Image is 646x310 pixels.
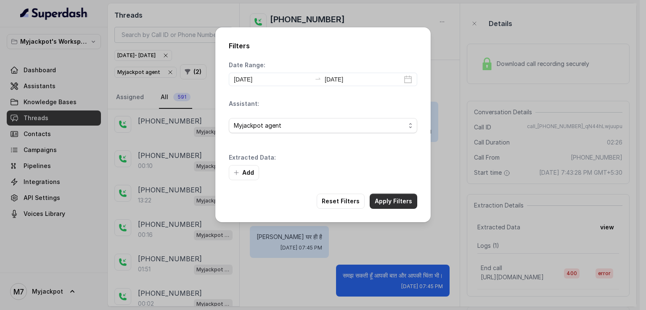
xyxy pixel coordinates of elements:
button: Apply Filters [370,194,417,209]
span: to [315,75,321,82]
span: Myjackpot agent [234,121,405,131]
p: Assistant: [229,100,259,108]
p: Extracted Data: [229,153,276,162]
button: Add [229,165,259,180]
p: Date Range: [229,61,265,69]
button: Myjackpot agent [229,118,417,133]
input: Start date [234,75,311,84]
span: swap-right [315,75,321,82]
button: Reset Filters [317,194,365,209]
h2: Filters [229,41,417,51]
input: End date [325,75,402,84]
